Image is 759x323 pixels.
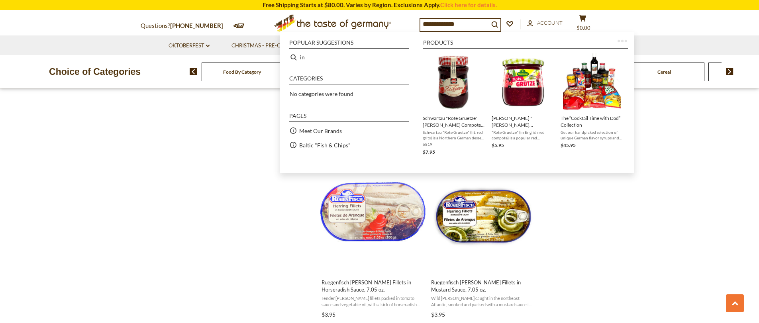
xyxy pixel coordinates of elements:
li: Categories [289,76,409,84]
img: previous arrow [190,68,197,75]
li: Schwartau "Rote Gruetze" Berry Compote, 17.6 oz [420,50,488,159]
li: in [286,50,412,65]
a: Ruegenfisch Herring Fillets in Horseradish Sauce, 7.05 oz. [320,153,426,321]
span: $0.00 [577,25,590,31]
li: Pages [289,113,409,122]
span: $3.95 [431,311,445,318]
a: [PERSON_NAME] "[PERSON_NAME] [PERSON_NAME]" [PERSON_NAME] & Cherry Compote, 13.2 oz"Rote Gruetze"... [492,53,554,156]
li: Kuehne "Rote Gruetze" Berry & Cherry Compote, 13.2 oz [488,50,557,159]
a: Click here for details. [440,1,497,8]
span: Schwartau "Rote Gruetze" [PERSON_NAME] Compote, 17.6 oz [423,115,485,128]
a: Meet Our Brands [299,126,342,135]
div: Instant Search Results [280,32,634,173]
p: Questions? [141,21,229,31]
span: Tender [PERSON_NAME] fillets packed in tomato sauce and vegetable oil, with a kick of horseradish... [322,295,425,307]
span: [PERSON_NAME] "[PERSON_NAME] [PERSON_NAME]" [PERSON_NAME] & Cherry Compote, 13.2 oz [492,115,554,128]
span: $45.95 [561,142,576,148]
span: 6819 [423,141,485,147]
li: Meet Our Brands [286,123,412,138]
span: The “Cocktail Time with Dad” Collection [561,115,623,128]
a: Ruegenfisch Herring Fillets in Mustard Sauce, 7.05 oz. [430,153,535,321]
span: Account [537,20,563,26]
span: $7.95 [423,149,435,155]
li: Baltic "Fish & Chips" [286,138,412,152]
span: $3.95 [322,311,335,318]
a: Food By Category [223,69,261,75]
a: [PHONE_NUMBER] [170,22,223,29]
span: Wild [PERSON_NAME] caught in the northeast Atlantic, smoked and packed with a mustard sauce in [G... [431,295,534,307]
span: Ruegenfisch [PERSON_NAME] Fillets in Horseradish Sauce, 7.05 oz. [322,279,425,293]
img: Herring fillets in horseradish sauce [320,161,426,266]
span: $5.95 [492,142,504,148]
a: Cereal [657,69,671,75]
a: The “Cocktail Time with Dad” CollectionGet our handpicked selection of unique German flavor syrup... [561,53,623,156]
span: No categories were found [290,90,353,97]
button: $0.00 [571,14,595,34]
span: Schwartau "Rote Gruetze" (lit. red grits) is a Northern German dessert specialty, made with 50% f... [423,129,485,141]
li: The “Cocktail Time with Dad” Collection [557,50,626,159]
img: next arrow [726,68,734,75]
span: Ruegenfisch [PERSON_NAME] Fillets in Mustard Sauce, 7.05 oz. [431,279,534,293]
a: Baltic "Fish & Chips" [299,141,351,150]
li: Popular suggestions [289,40,409,49]
li: Products [423,40,628,49]
a: Schwartau "Rote Gruetze" [PERSON_NAME] Compote, 17.6 ozSchwartau "Rote Gruetze" (lit. red grits) ... [423,53,485,156]
a: Christmas - PRE-ORDER [231,41,300,50]
a: Oktoberfest [169,41,210,50]
a: Account [527,19,563,27]
span: "Rote Gruetze" (in English red compote) is a popular red [PERSON_NAME] and cherry dessert, served... [492,129,554,141]
span: Get our handpicked selection of unique German flavor syrups and German sodas that are perfect to ... [561,129,623,141]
